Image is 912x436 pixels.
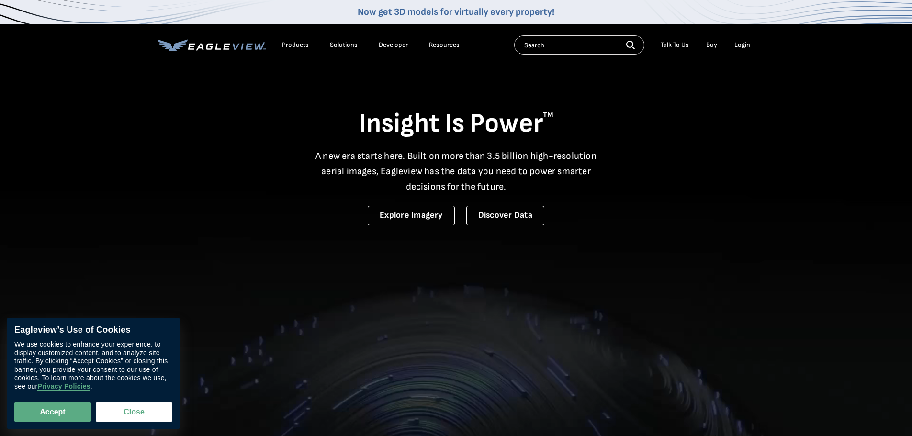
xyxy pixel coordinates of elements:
[543,111,553,120] sup: TM
[282,41,309,49] div: Products
[429,41,460,49] div: Resources
[734,41,750,49] div: Login
[466,206,544,225] a: Discover Data
[661,41,689,49] div: Talk To Us
[158,107,755,141] h1: Insight Is Power
[14,340,172,391] div: We use cookies to enhance your experience, to display customized content, and to analyze site tra...
[379,41,408,49] a: Developer
[310,148,603,194] p: A new era starts here. Built on more than 3.5 billion high-resolution aerial images, Eagleview ha...
[14,325,172,335] div: Eagleview’s Use of Cookies
[37,382,90,391] a: Privacy Policies
[358,6,554,18] a: Now get 3D models for virtually every property!
[96,402,172,422] button: Close
[514,35,644,55] input: Search
[706,41,717,49] a: Buy
[330,41,358,49] div: Solutions
[14,402,91,422] button: Accept
[368,206,455,225] a: Explore Imagery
